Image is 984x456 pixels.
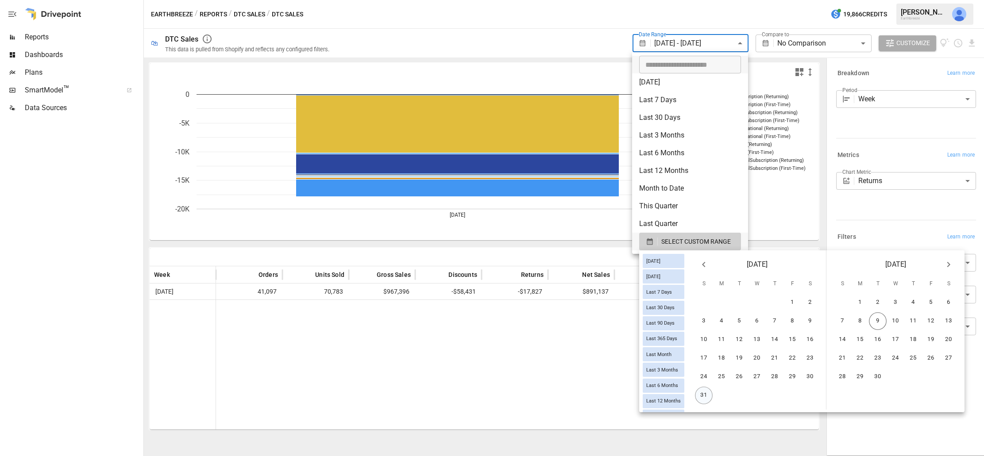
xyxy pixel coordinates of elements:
button: 29 [783,368,801,386]
button: 26 [730,368,748,386]
button: 7 [834,312,851,330]
span: [DATE] [885,258,906,271]
div: Last 3 Months [643,363,684,377]
button: 9 [869,312,887,330]
button: 27 [748,368,766,386]
button: 4 [904,294,922,311]
div: Last 6 Months [643,379,684,393]
button: 15 [851,331,869,349]
span: Saturday [941,275,957,293]
span: Wednesday [888,275,903,293]
button: 1 [851,294,869,311]
span: Sunday [834,275,850,293]
span: Saturday [802,275,818,293]
button: 30 [801,368,819,386]
button: 5 [730,312,748,330]
button: 12 [922,312,940,330]
button: 13 [748,331,766,349]
button: 23 [869,349,887,367]
li: Last 12 Months [632,162,748,180]
button: 10 [887,312,904,330]
button: 28 [766,368,783,386]
button: 18 [713,349,730,367]
span: [DATE] [643,274,664,280]
span: Wednesday [749,275,765,293]
button: 2 [869,294,887,311]
li: This Quarter [632,197,748,215]
li: Month to Date [632,180,748,197]
button: 30 [869,368,887,386]
button: 26 [922,349,940,367]
button: Previous month [695,256,713,273]
button: 13 [940,312,957,330]
div: Last 365 Days [643,332,684,346]
button: 9 [801,312,819,330]
span: Tuesday [870,275,886,293]
button: 23 [801,349,819,367]
button: 3 [695,312,713,330]
button: 12 [730,331,748,349]
button: 24 [887,349,904,367]
button: 28 [834,368,851,386]
button: 3 [887,294,904,311]
button: 27 [940,349,957,367]
span: Last Month [643,352,675,357]
button: 6 [748,312,766,330]
button: 6 [940,294,957,311]
button: 2 [801,294,819,311]
button: Next month [940,256,957,273]
li: [DATE] [632,73,748,91]
span: Last 365 Days [643,336,681,341]
button: 19 [730,349,748,367]
span: Last 30 Days [643,305,678,310]
span: Last 6 Months [643,383,682,388]
span: Thursday [767,275,783,293]
button: 16 [869,331,887,349]
button: 11 [904,312,922,330]
button: 21 [834,349,851,367]
div: Last 12 Months [643,394,684,408]
button: 11 [713,331,730,349]
span: Friday [784,275,800,293]
li: Last 6 Months [632,144,748,162]
div: [DATE] [643,269,684,284]
li: Last 7 Days [632,91,748,109]
span: Last 12 Months [643,398,684,404]
button: 22 [783,349,801,367]
button: 19 [922,331,940,349]
span: Thursday [905,275,921,293]
button: 22 [851,349,869,367]
button: 18 [904,331,922,349]
button: 17 [695,349,713,367]
span: Tuesday [731,275,747,293]
button: 15 [783,331,801,349]
li: Last 3 Months [632,126,748,144]
div: Last Year [643,410,684,424]
span: [DATE] [643,258,664,264]
button: 8 [783,312,801,330]
div: Last Month [643,347,684,361]
button: 25 [904,349,922,367]
button: 1 [783,294,801,311]
span: Last 7 Days [643,289,675,295]
button: 16 [801,331,819,349]
button: 14 [766,331,783,349]
span: SELECT CUSTOM RANGE [661,236,731,247]
div: Last 90 Days [643,316,684,330]
button: 20 [748,349,766,367]
button: 17 [887,331,904,349]
span: Last 90 Days [643,320,678,326]
li: Last 30 Days [632,109,748,126]
button: 25 [713,368,730,386]
button: 29 [851,368,869,386]
button: 14 [834,331,851,349]
button: 20 [940,331,957,349]
span: Monday [852,275,868,293]
span: Monday [714,275,729,293]
span: Friday [923,275,939,293]
button: 24 [695,368,713,386]
div: Last 30 Days [643,301,684,315]
span: Sunday [696,275,712,293]
div: [DATE] [643,254,684,268]
button: 21 [766,349,783,367]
